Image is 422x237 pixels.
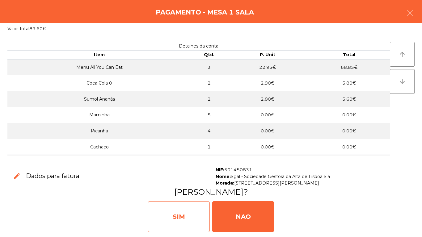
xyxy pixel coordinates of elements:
[7,51,191,59] th: Item
[308,75,390,91] td: 5.80€
[308,51,390,59] th: Total
[7,155,191,171] td: Arroz
[227,59,308,75] td: 22.95€
[216,174,231,179] span: Nome:
[231,174,330,179] span: Sgal - Sociedade Gestora da Alta de Lisboa S.a
[308,123,390,139] td: 0.00€
[227,123,308,139] td: 0.00€
[216,180,234,186] span: Morada:
[390,69,415,94] button: arrow_downward
[156,8,254,17] h4: Pagamento - Mesa 1 Sala
[224,167,252,173] span: 501450831
[191,107,227,123] td: 5
[227,91,308,107] td: 2.80€
[308,155,390,171] td: 0.00€
[29,26,46,31] span: 89.60€
[308,139,390,155] td: 0.00€
[212,201,274,232] div: NAO
[191,75,227,91] td: 2
[191,155,227,171] td: 1
[8,167,26,185] button: edit
[390,42,415,67] button: arrow_upward
[399,51,406,58] i: arrow_upward
[179,43,218,49] span: Detalhes da conta
[227,107,308,123] td: 0.00€
[191,59,227,75] td: 3
[227,139,308,155] td: 0.00€
[191,139,227,155] td: 1
[13,172,21,180] span: edit
[7,26,29,31] span: Valor Total
[191,123,227,139] td: 4
[308,91,390,107] td: 5.60€
[308,59,390,75] td: 68.85€
[7,59,191,75] td: Menu All You Can Eat
[191,91,227,107] td: 2
[191,51,227,59] th: Qtd.
[7,139,191,155] td: Cachaço
[148,201,210,232] div: SIM
[227,51,308,59] th: P. Unit
[399,78,406,85] i: arrow_downward
[7,75,191,91] td: Coca Cola 0
[7,107,191,123] td: Maminha
[26,172,79,180] h3: Dados para fatura
[7,186,415,197] h3: [PERSON_NAME]?
[227,155,308,171] td: 0.00€
[7,91,191,107] td: Sumol Ananás
[227,75,308,91] td: 2.90€
[7,123,191,139] td: Picanha
[308,107,390,123] td: 0.00€
[234,180,319,186] span: [STREET_ADDRESS][PERSON_NAME]
[216,167,224,173] span: NIF:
